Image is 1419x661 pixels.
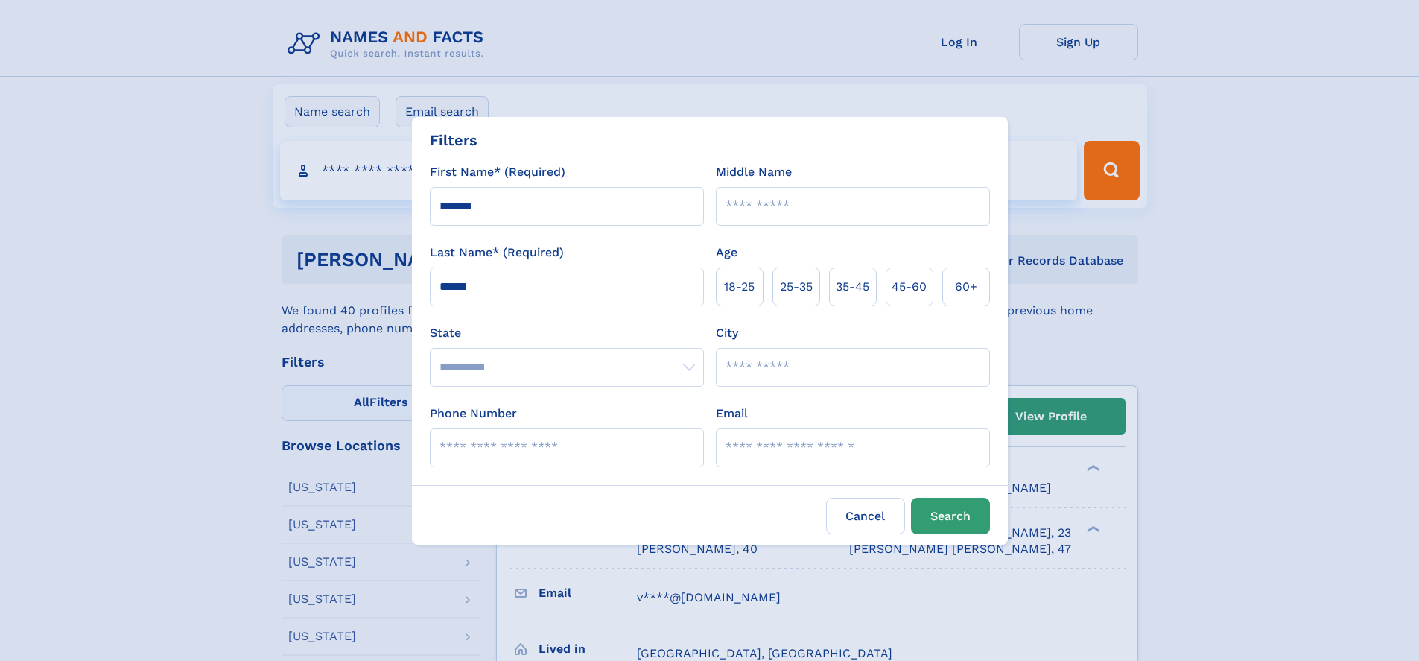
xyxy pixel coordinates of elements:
[892,278,927,296] span: 45‑60
[780,278,813,296] span: 25‑35
[716,163,792,181] label: Middle Name
[716,324,738,342] label: City
[836,278,869,296] span: 35‑45
[955,278,977,296] span: 60+
[430,129,477,151] div: Filters
[430,163,565,181] label: First Name* (Required)
[430,405,517,423] label: Phone Number
[911,498,990,534] button: Search
[716,405,748,423] label: Email
[716,244,737,262] label: Age
[430,324,704,342] label: State
[724,278,755,296] span: 18‑25
[430,244,564,262] label: Last Name* (Required)
[826,498,905,534] label: Cancel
